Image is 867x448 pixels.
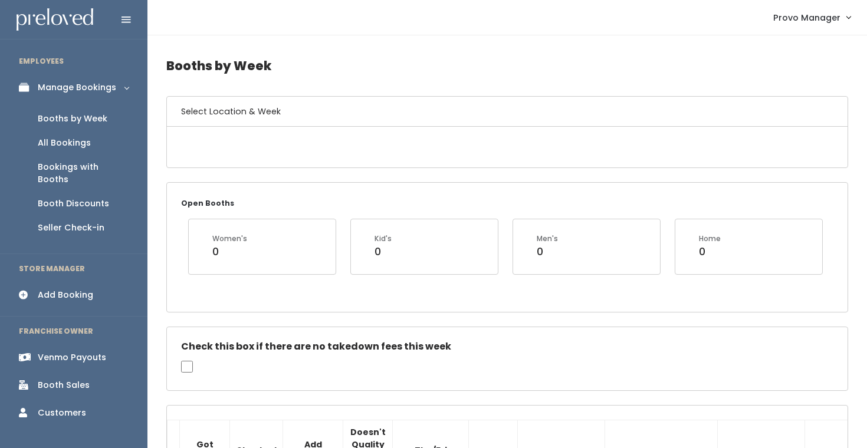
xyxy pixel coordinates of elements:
div: Kid's [375,233,392,244]
h6: Select Location & Week [167,97,848,127]
div: Home [699,233,721,244]
a: Provo Manager [761,5,862,30]
div: Add Booking [38,289,93,301]
div: 0 [699,244,721,259]
div: Bookings with Booths [38,161,129,186]
h5: Check this box if there are no takedown fees this week [181,341,833,352]
div: Manage Bookings [38,81,116,94]
small: Open Booths [181,198,234,208]
span: Provo Manager [773,11,840,24]
div: 0 [212,244,247,259]
div: All Bookings [38,137,91,149]
div: Seller Check-in [38,222,104,234]
div: Venmo Payouts [38,351,106,364]
div: 0 [537,244,558,259]
div: Customers [38,407,86,419]
div: Women's [212,233,247,244]
div: Booths by Week [38,113,107,125]
h4: Booths by Week [166,50,848,82]
div: 0 [375,244,392,259]
div: Booth Sales [38,379,90,391]
img: preloved logo [17,8,93,31]
div: Booth Discounts [38,197,109,210]
div: Men's [537,233,558,244]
